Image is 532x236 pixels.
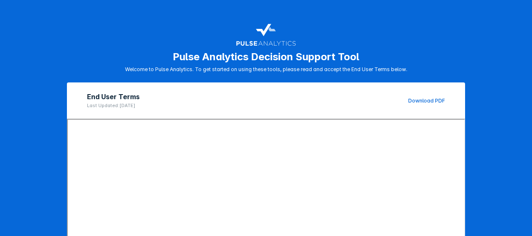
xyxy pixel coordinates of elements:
[125,66,407,72] p: Welcome to Pulse Analytics. To get started on using these tools, please read and accept the End U...
[87,103,140,108] p: Last Updated: [DATE]
[408,97,445,104] a: Download PDF
[87,92,140,101] h2: End User Terms
[236,20,296,47] img: pulse-logo-user-terms.svg
[173,51,359,63] h1: Pulse Analytics Decision Support Tool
